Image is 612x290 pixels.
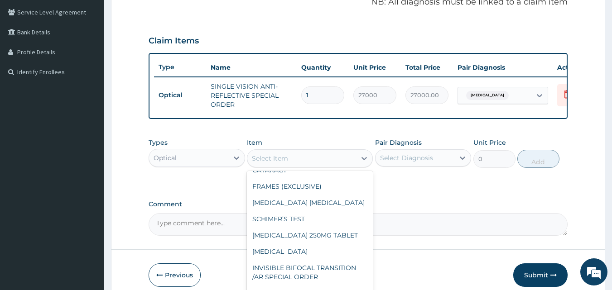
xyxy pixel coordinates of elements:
[5,194,173,225] textarea: Type your message and hit 'Enter'
[247,260,373,285] div: INVISIBLE BIFOCAL TRANSITION /AR SPECIAL ORDER
[154,59,206,76] th: Type
[297,58,349,76] th: Quantity
[53,87,125,179] span: We're online!
[247,178,373,195] div: FRAMES (EXCLUSIVE)
[17,45,37,68] img: d_794563401_company_1708531726252_794563401
[149,36,199,46] h3: Claim Items
[47,51,152,62] div: Chat with us now
[154,153,177,162] div: Optical
[154,87,206,104] td: Optical
[247,195,373,211] div: [MEDICAL_DATA] [MEDICAL_DATA]
[375,138,422,147] label: Pair Diagnosis
[349,58,401,76] th: Unit Price
[206,77,297,114] td: SINGLE VISION ANTI-REFLECTIVE SPECIAL ORDER
[149,200,568,208] label: Comment
[247,211,373,227] div: SCHIMER’S TEST
[149,5,170,26] div: Minimize live chat window
[513,263,568,287] button: Submit
[466,91,509,100] span: [MEDICAL_DATA]
[401,58,453,76] th: Total Price
[473,138,506,147] label: Unit Price
[247,243,373,260] div: [MEDICAL_DATA]
[453,58,553,76] th: Pair Diagnosis
[380,153,433,162] div: Select Diagnosis
[553,58,598,76] th: Actions
[252,154,288,163] div: Select Item
[247,138,262,147] label: Item
[517,150,559,168] button: Add
[149,263,201,287] button: Previous
[149,139,168,147] label: Types
[247,227,373,243] div: [MEDICAL_DATA] 250MG TABLET
[206,58,297,76] th: Name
